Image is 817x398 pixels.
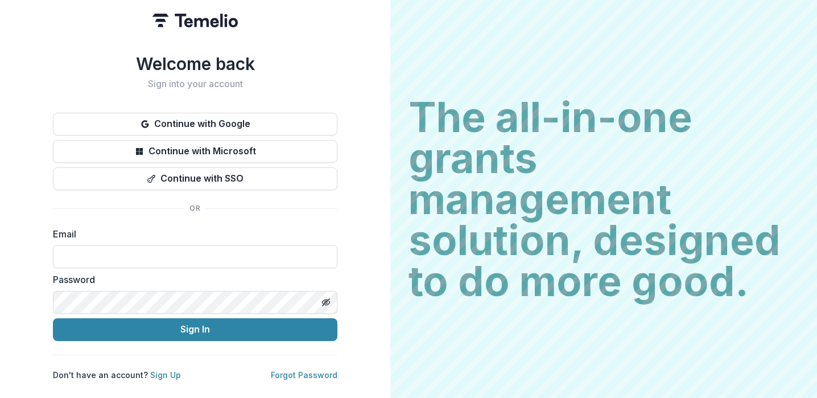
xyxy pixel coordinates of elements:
[53,113,337,136] button: Continue with Google
[150,370,181,380] a: Sign Up
[53,167,337,190] button: Continue with SSO
[53,79,337,89] h2: Sign into your account
[317,293,335,311] button: Toggle password visibility
[53,369,181,381] p: Don't have an account?
[53,273,331,286] label: Password
[152,14,238,27] img: Temelio
[53,54,337,74] h1: Welcome back
[53,140,337,163] button: Continue with Microsoft
[271,370,337,380] a: Forgot Password
[53,318,337,341] button: Sign In
[53,227,331,241] label: Email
